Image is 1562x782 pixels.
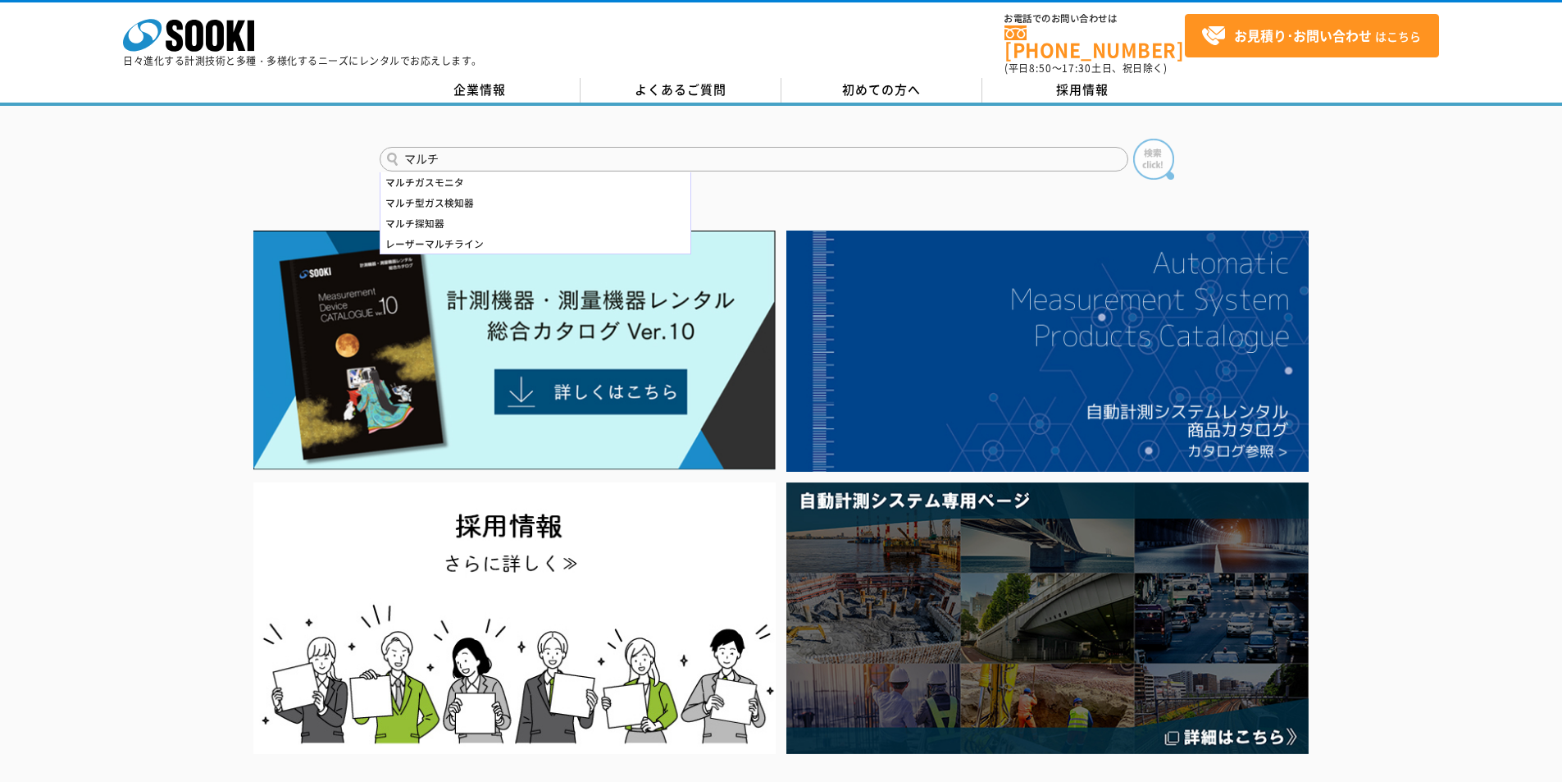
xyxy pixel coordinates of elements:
span: 初めての方へ [842,80,921,98]
img: Catalog Ver10 [253,231,776,470]
a: 初めての方へ [781,78,982,103]
span: (平日 ～ 土日、祝日除く) [1004,61,1167,75]
a: [PHONE_NUMBER] [1004,25,1185,59]
img: 自動計測システム専用ページ [786,482,1309,754]
a: よくあるご質問 [581,78,781,103]
input: 商品名、型式、NETIS番号を入力してください [380,147,1128,171]
img: SOOKI recruit [253,482,776,754]
div: レーザーマルチライン [380,234,690,254]
img: 自動計測システムカタログ [786,231,1309,472]
a: 企業情報 [380,78,581,103]
span: お電話でのお問い合わせは [1004,14,1185,24]
p: 日々進化する計測技術と多種・多様化するニーズにレンタルでお応えします。 [123,56,482,66]
div: マルチ探知器 [380,213,690,234]
img: btn_search.png [1133,139,1174,180]
div: マルチガスモニタ [380,172,690,193]
span: 8:50 [1029,61,1052,75]
strong: お見積り･お問い合わせ [1234,25,1372,45]
a: 採用情報 [982,78,1183,103]
span: 17:30 [1062,61,1091,75]
div: マルチ型ガス検知器 [380,193,690,213]
span: はこちら [1201,24,1421,48]
a: お見積り･お問い合わせはこちら [1185,14,1439,57]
